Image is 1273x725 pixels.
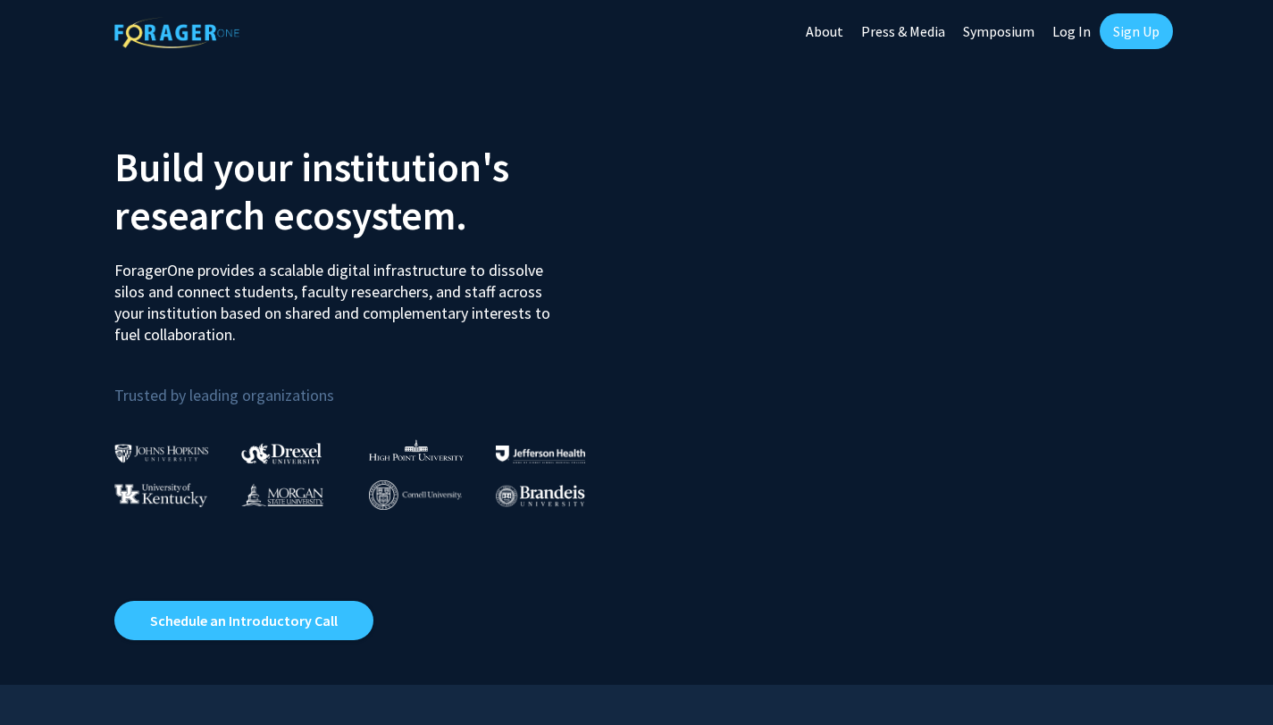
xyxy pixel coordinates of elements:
[114,143,624,239] h2: Build your institution's research ecosystem.
[114,17,239,48] img: ForagerOne Logo
[241,443,322,463] img: Drexel University
[114,246,563,346] p: ForagerOne provides a scalable digital infrastructure to dissolve silos and connect students, fac...
[114,601,373,640] a: Opens in a new tab
[1100,13,1173,49] a: Sign Up
[114,360,624,409] p: Trusted by leading organizations
[496,446,585,462] img: Thomas Jefferson University
[369,439,464,461] img: High Point University
[114,483,207,507] img: University of Kentucky
[496,485,585,507] img: Brandeis University
[369,480,462,510] img: Cornell University
[114,444,209,462] img: Johns Hopkins University
[241,483,323,506] img: Morgan State University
